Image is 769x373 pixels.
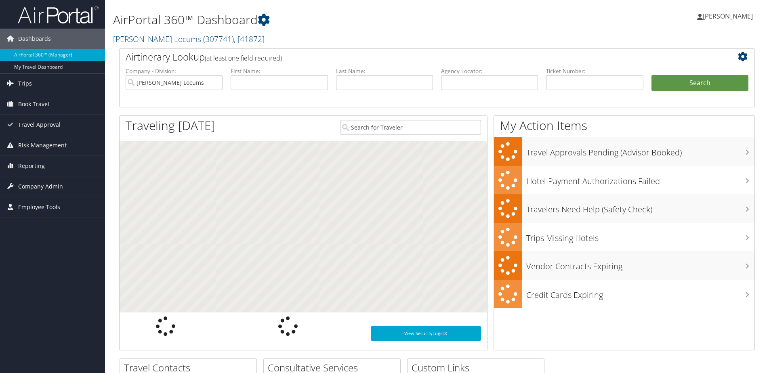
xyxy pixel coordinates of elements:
[126,67,223,75] label: Company - Division:
[494,137,754,166] a: Travel Approvals Pending (Advisor Booked)
[205,54,282,63] span: (at least one field required)
[18,176,63,197] span: Company Admin
[494,117,754,134] h1: My Action Items
[18,115,61,135] span: Travel Approval
[234,34,265,44] span: , [ 41872 ]
[113,34,265,44] a: [PERSON_NAME] Locums
[126,117,215,134] h1: Traveling [DATE]
[336,67,433,75] label: Last Name:
[113,11,545,28] h1: AirPortal 360™ Dashboard
[703,12,753,21] span: [PERSON_NAME]
[494,223,754,251] a: Trips Missing Hotels
[494,280,754,308] a: Credit Cards Expiring
[526,200,754,215] h3: Travelers Need Help (Safety Check)
[126,50,695,64] h2: Airtinerary Lookup
[18,5,99,24] img: airportal-logo.png
[18,197,60,217] span: Employee Tools
[18,73,32,94] span: Trips
[18,29,51,49] span: Dashboards
[494,194,754,223] a: Travelers Need Help (Safety Check)
[18,135,67,155] span: Risk Management
[526,143,754,158] h3: Travel Approvals Pending (Advisor Booked)
[651,75,748,91] button: Search
[494,166,754,195] a: Hotel Payment Authorizations Failed
[494,251,754,280] a: Vendor Contracts Expiring
[526,257,754,272] h3: Vendor Contracts Expiring
[371,326,481,341] a: View SecurityLogic®
[231,67,328,75] label: First Name:
[18,94,49,114] span: Book Travel
[18,156,45,176] span: Reporting
[526,228,754,244] h3: Trips Missing Hotels
[546,67,643,75] label: Ticket Number:
[697,4,761,28] a: [PERSON_NAME]
[441,67,538,75] label: Agency Locator:
[526,172,754,187] h3: Hotel Payment Authorizations Failed
[203,34,234,44] span: ( 307741 )
[340,120,481,135] input: Search for Traveler
[526,285,754,301] h3: Credit Cards Expiring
